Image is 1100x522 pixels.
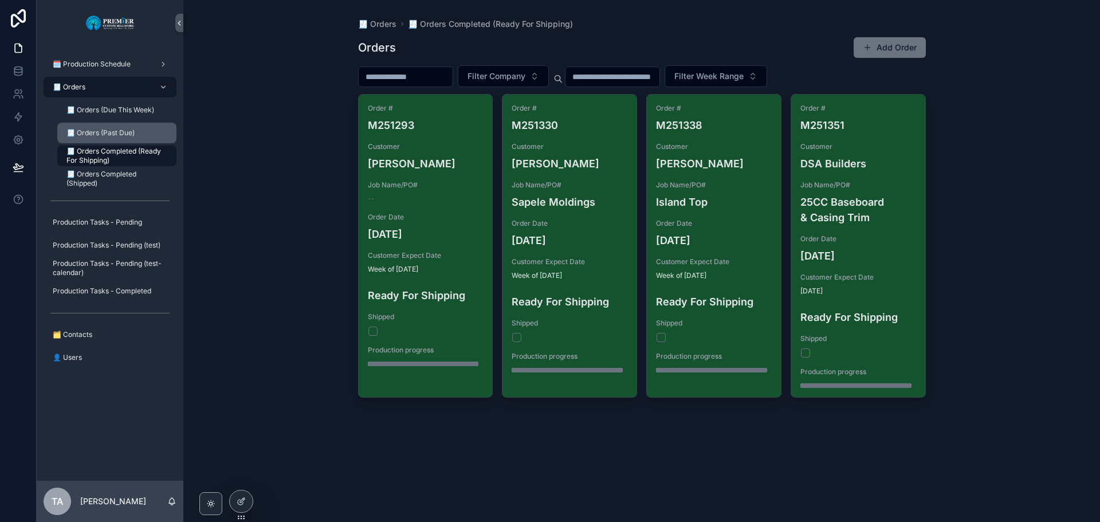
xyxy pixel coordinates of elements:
[854,37,926,58] button: Add Order
[656,233,772,248] h4: [DATE]
[44,347,176,368] a: 👤 Users
[656,271,772,280] span: Week of [DATE]
[512,104,627,113] span: Order #
[53,259,165,277] span: Production Tasks - Pending (test- calendar)
[800,194,916,225] h4: 25CC Baseboard & Casing Trim
[800,248,916,264] h4: [DATE]
[512,180,627,190] span: Job Name/PO#
[53,330,92,339] span: 🗂️ Contacts
[512,142,627,151] span: Customer
[656,142,772,151] span: Customer
[502,94,637,398] a: Order #M251330Customer[PERSON_NAME]Job Name/PO#Sapele MoldingsOrder Date[DATE]Customer Expect Dat...
[358,94,493,398] a: Order #M251293Customer[PERSON_NAME]Job Name/PO#--Order Date[DATE]Customer Expect DateWeek of [DAT...
[44,77,176,97] a: 🧾 Orders
[791,94,926,398] a: Order #M251351CustomerDSA BuildersJob Name/PO#25CC Baseboard & Casing TrimOrder Date[DATE]Custome...
[368,213,484,222] span: Order Date
[512,319,627,328] span: Shipped
[37,46,183,383] div: scrollable content
[80,496,146,507] p: [PERSON_NAME]
[57,100,176,120] a: 🧾 Orders (Due This Week)
[57,146,176,166] a: 🧾 Orders Completed (Ready For Shipping)
[368,251,484,260] span: Customer Expect Date
[368,226,484,242] h4: [DATE]
[512,233,627,248] h4: [DATE]
[408,18,573,30] a: 🧾 Orders Completed (Ready For Shipping)
[800,156,916,171] h4: DSA Builders
[66,105,154,115] span: 🧾 Orders (Due This Week)
[53,241,160,250] span: Production Tasks - Pending (test)
[665,65,767,87] button: Select Button
[44,258,176,278] a: Production Tasks - Pending (test- calendar)
[656,156,772,171] h4: [PERSON_NAME]
[53,218,142,227] span: Production Tasks - Pending
[512,257,627,266] span: Customer Expect Date
[53,83,85,92] span: 🧾 Orders
[358,18,396,30] a: 🧾 Orders
[646,94,781,398] a: Order #M251338Customer[PERSON_NAME]Job Name/PO#Island TopOrder Date[DATE]Customer Expect DateWeek...
[53,286,151,296] span: Production Tasks - Completed
[368,288,484,303] h4: Ready For Shipping
[800,309,916,325] h4: Ready For Shipping
[368,142,484,151] span: Customer
[800,104,916,113] span: Order #
[656,117,772,133] h4: M251338
[66,128,135,138] span: 🧾 Orders (Past Due)
[52,494,63,508] span: TA
[656,352,772,361] span: Production progress
[368,194,375,203] span: --
[66,170,165,188] span: 🧾 Orders Completed (Shipped)
[368,117,484,133] h4: M251293
[44,324,176,345] a: 🗂️ Contacts
[53,60,131,69] span: 🗓️ Production Schedule
[800,367,916,376] span: Production progress
[512,352,627,361] span: Production progress
[368,156,484,171] h4: [PERSON_NAME]
[368,180,484,190] span: Job Name/PO#
[512,219,627,228] span: Order Date
[656,257,772,266] span: Customer Expect Date
[512,294,627,309] h4: Ready For Shipping
[800,142,916,151] span: Customer
[368,265,484,274] span: Week of [DATE]
[44,235,176,256] a: Production Tasks - Pending (test)
[512,271,627,280] span: Week of [DATE]
[512,117,627,133] h4: M251330
[44,54,176,74] a: 🗓️ Production Schedule
[44,281,176,301] a: Production Tasks - Completed
[44,212,176,233] a: Production Tasks - Pending
[656,104,772,113] span: Order #
[656,180,772,190] span: Job Name/PO#
[368,312,484,321] span: Shipped
[800,117,916,133] h4: M251351
[368,346,484,355] span: Production progress
[800,334,916,343] span: Shipped
[674,70,744,82] span: Filter Week Range
[467,70,525,82] span: Filter Company
[512,156,627,171] h4: [PERSON_NAME]
[57,168,176,189] a: 🧾 Orders Completed (Shipped)
[85,14,135,32] img: App logo
[656,294,772,309] h4: Ready For Shipping
[800,286,916,296] span: [DATE]
[800,273,916,282] span: Customer Expect Date
[358,40,396,56] h1: Orders
[800,234,916,244] span: Order Date
[656,319,772,328] span: Shipped
[458,65,549,87] button: Select Button
[512,194,627,210] h4: Sapele Moldings
[368,104,484,113] span: Order #
[800,180,916,190] span: Job Name/PO#
[66,147,165,165] span: 🧾 Orders Completed (Ready For Shipping)
[53,353,82,362] span: 👤 Users
[656,219,772,228] span: Order Date
[656,194,772,210] h4: Island Top
[57,123,176,143] a: 🧾 Orders (Past Due)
